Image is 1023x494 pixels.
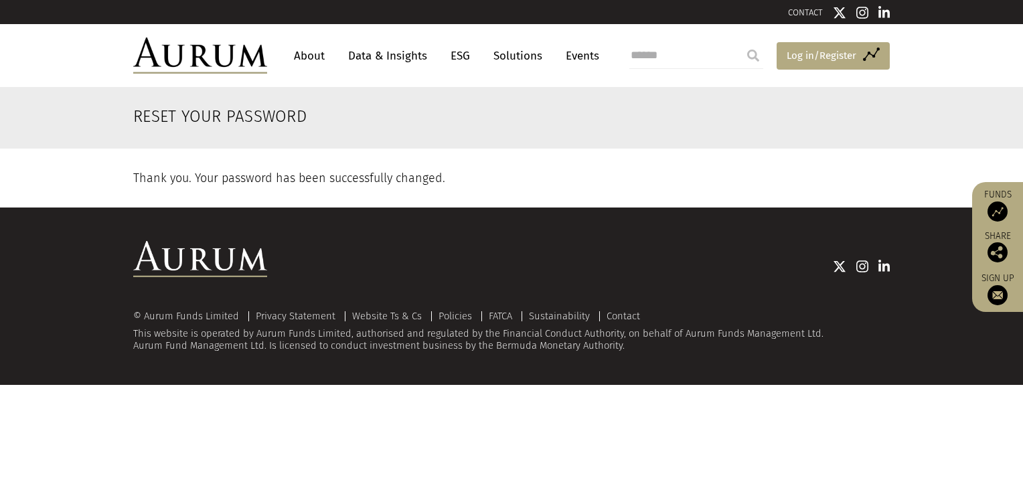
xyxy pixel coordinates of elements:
img: Linkedin icon [878,6,890,19]
a: Data & Insights [341,44,434,68]
a: About [287,44,331,68]
img: Instagram icon [856,260,868,273]
a: CONTACT [788,7,823,17]
img: Twitter icon [833,6,846,19]
a: FATCA [489,310,512,322]
span: Log in/Register [787,48,856,64]
div: This website is operated by Aurum Funds Limited, authorised and regulated by the Financial Conduc... [133,311,890,351]
a: Website Ts & Cs [352,310,422,322]
input: Submit [740,42,767,69]
a: Sustainability [529,310,590,322]
img: Sign up to our newsletter [988,285,1008,305]
a: Policies [439,310,472,322]
a: Sign up [979,272,1016,305]
a: Privacy Statement [256,310,335,322]
a: Contact [607,310,640,322]
img: Linkedin icon [878,260,890,273]
p: Thank you. Your password has been successfully changed. [133,169,631,188]
img: Share this post [988,242,1008,262]
img: Aurum [133,37,267,74]
a: ESG [444,44,477,68]
img: Twitter icon [833,260,846,273]
img: Aurum Logo [133,241,267,277]
div: Share [979,232,1016,262]
img: Access Funds [988,201,1008,222]
a: Funds [979,189,1016,222]
a: Log in/Register [777,42,890,70]
h2: Reset Your Password [133,107,761,127]
a: Solutions [487,44,549,68]
a: Events [559,44,599,68]
img: Instagram icon [856,6,868,19]
div: © Aurum Funds Limited [133,311,246,321]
